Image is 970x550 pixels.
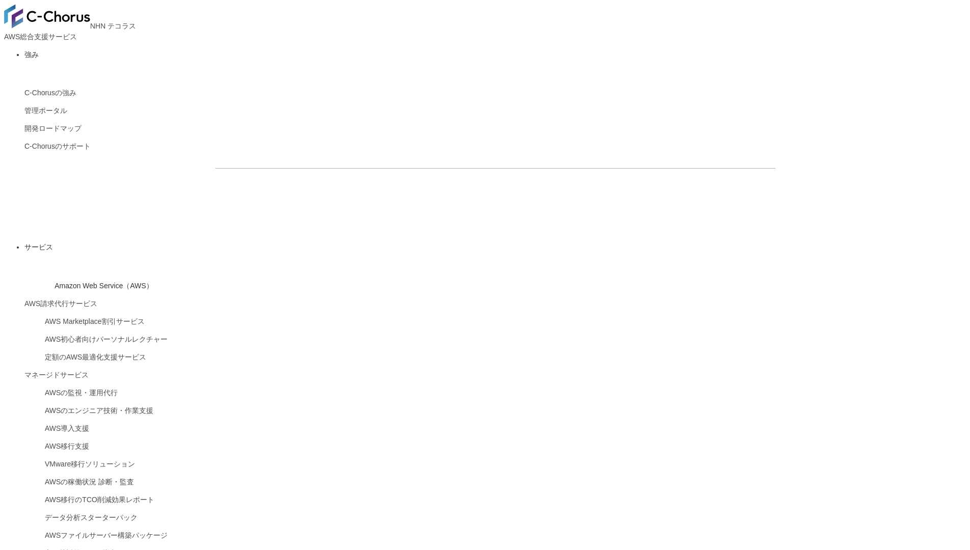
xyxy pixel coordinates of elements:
[24,124,81,132] a: 開発ロードマップ
[24,142,91,150] a: C-Chorusのサポート
[24,106,67,115] a: 管理ポータル
[45,496,154,504] a: AWS移行のTCO削減効果レポート
[45,513,137,521] a: データ分析スターターパック
[24,260,53,288] img: Amazon Web Service（AWS）
[45,478,134,486] a: AWSの稼働状況 診断・監査
[24,371,89,379] a: マネージドサービス
[45,335,168,343] a: AWS初心者向けパーソナルレクチャー
[45,424,89,432] a: AWS導入支援
[45,460,135,468] a: VMware移行ソリューション
[327,185,490,209] a: 資料を請求する
[45,353,146,361] a: 定額のAWS最適化支援サービス
[45,442,89,450] a: AWS移行支援
[24,242,966,253] p: サービス
[501,185,663,209] a: まずは相談する
[45,389,118,397] a: AWSの監視・運用代行
[4,22,136,41] a: AWS総合支援サービス C-ChorusNHN テコラスAWS総合支援サービス
[54,282,153,290] span: Amazon Web Service（AWS）
[45,531,168,539] a: AWSファイルサーバー構築パッケージ
[45,406,153,415] a: AWSのエンジニア技術・作業支援
[4,4,90,29] img: AWS総合支援サービス C-Chorus
[45,317,145,325] a: AWS Marketplace割引サービス
[24,49,966,60] p: 強み
[24,89,76,97] a: C-Chorusの強み
[24,299,97,308] a: AWS請求代行サービス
